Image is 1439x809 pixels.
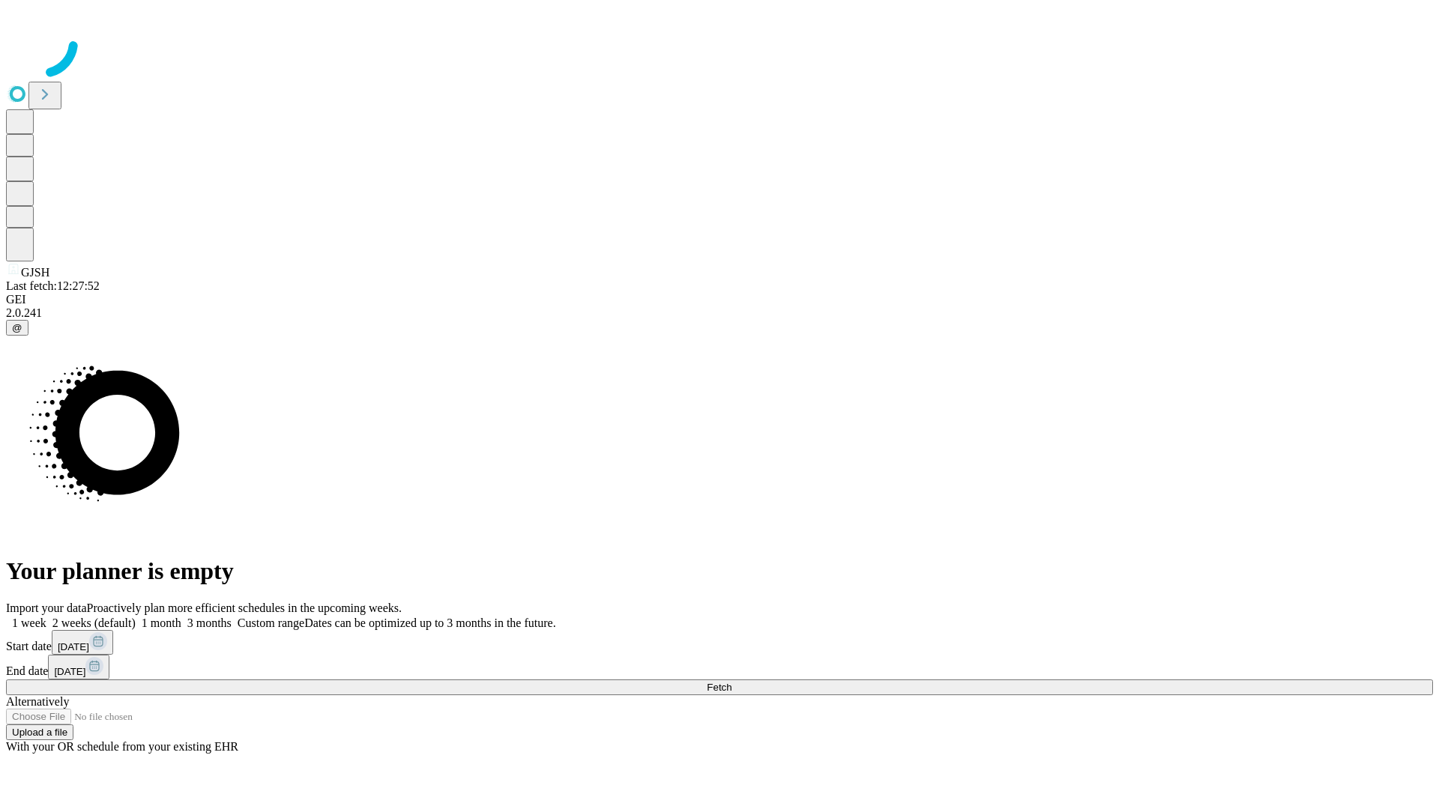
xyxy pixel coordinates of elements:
[142,616,181,629] span: 1 month
[6,724,73,740] button: Upload a file
[6,557,1433,585] h1: Your planner is empty
[6,279,100,292] span: Last fetch: 12:27:52
[52,616,136,629] span: 2 weeks (default)
[58,641,89,652] span: [DATE]
[707,682,731,693] span: Fetch
[6,602,87,614] span: Import your data
[12,616,46,629] span: 1 week
[52,630,113,655] button: [DATE]
[6,293,1433,306] div: GEI
[54,666,85,677] span: [DATE]
[238,616,304,629] span: Custom range
[12,322,22,333] span: @
[6,679,1433,695] button: Fetch
[21,266,49,279] span: GJSH
[6,740,238,753] span: With your OR schedule from your existing EHR
[304,616,555,629] span: Dates can be optimized up to 3 months in the future.
[6,320,28,336] button: @
[187,616,232,629] span: 3 months
[6,306,1433,320] div: 2.0.241
[48,655,109,679] button: [DATE]
[6,695,69,708] span: Alternatively
[6,655,1433,679] div: End date
[6,630,1433,655] div: Start date
[87,602,402,614] span: Proactively plan more efficient schedules in the upcoming weeks.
